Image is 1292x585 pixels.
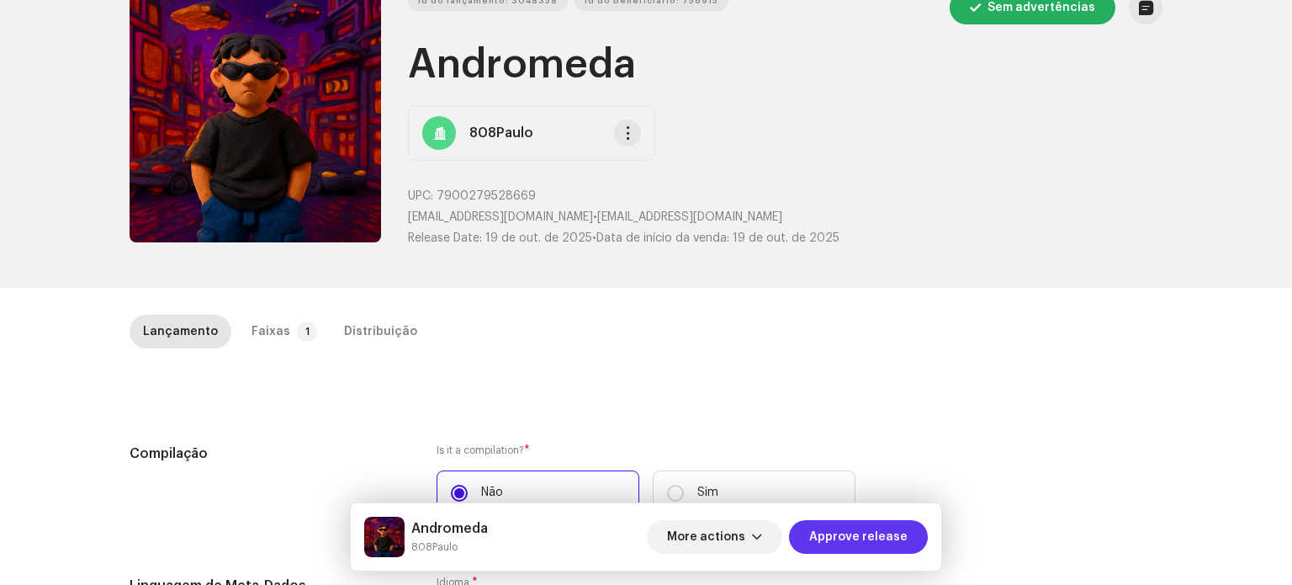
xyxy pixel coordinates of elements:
[252,315,290,348] div: Faixas
[697,484,718,502] p: Sim
[411,519,488,539] h5: Andromeda
[596,232,729,244] span: Data de início da venda:
[408,211,593,223] span: [EMAIL_ADDRESS][DOMAIN_NAME]
[344,315,417,348] div: Distribuição
[408,209,1162,226] p: •
[469,123,533,143] strong: 808Paulo
[481,484,503,502] p: Não
[437,190,536,202] span: 7900279528669
[411,539,488,556] small: Andromeda
[297,322,317,342] p-badge: 1
[597,211,782,223] span: [EMAIL_ADDRESS][DOMAIN_NAME]
[789,520,928,554] button: Approve release
[364,517,405,557] img: acdc70fd-f801-4c45-b462-4bb685e8d189
[408,232,596,244] span: •
[733,232,839,244] span: 19 de out. de 2025
[408,232,482,244] span: Release Date:
[130,444,410,464] h5: Compilação
[809,520,908,554] span: Approve release
[485,232,592,244] span: 19 de out. de 2025
[408,190,433,202] span: UPC:
[408,38,1162,92] h1: Andromeda
[667,520,745,554] span: More actions
[647,520,782,554] button: More actions
[437,444,855,457] label: Is it a compilation?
